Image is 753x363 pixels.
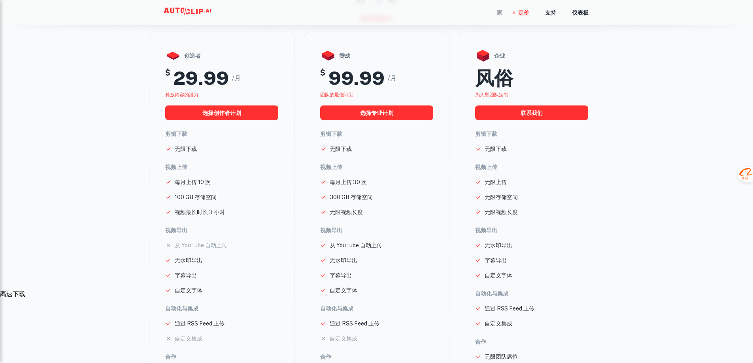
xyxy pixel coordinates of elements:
[320,131,342,137] font: 剪辑下载
[165,92,198,98] font: 释放内容的潜力
[184,53,201,59] font: 创造者
[330,209,363,215] font: 无限视频长度
[330,335,357,342] font: 自定义集成
[320,354,331,360] font: 合作
[330,146,352,152] font: 无限下载
[475,339,486,345] font: 合作
[330,179,367,185] font: 每月上传 30 次
[485,146,507,152] font: 无限下载
[175,287,202,293] font: 自定义字体
[475,290,508,297] font: 自动化与集成
[175,320,225,327] font: 通过 RSS Feed 上传
[165,105,278,120] button: 选择创作者计划
[320,68,325,77] font: $
[330,272,352,278] font: 字幕导出
[521,110,543,116] font: 联系我们
[485,209,518,215] font: 无限视频长度
[328,67,385,89] font: 99.99
[175,242,227,248] font: 从 YouTube 自动上传
[485,354,518,360] font: 无限团队席位
[497,10,502,16] font: 家
[485,320,512,327] font: 自定义集成
[330,257,357,263] font: 无水印导出
[330,194,373,200] font: 300 GB 存储空间
[232,74,241,82] font: /月
[320,227,342,233] font: 视频导出
[320,105,433,120] button: 选择专业计划
[175,146,197,152] font: 无限下载
[165,68,170,77] font: $
[475,164,497,170] font: 视频上传
[175,335,202,342] font: 自定义集成
[485,194,518,200] font: 无限存储空间
[485,272,512,278] font: 自定义字体
[202,110,241,116] font: 选择创作者计划
[165,227,187,233] font: 视频导出
[572,10,589,16] font: 仪表板
[494,53,505,59] font: 企业
[475,92,508,98] font: 为大型团队定制
[545,10,556,16] font: 支持
[175,257,202,263] font: 无水印导出
[485,257,507,263] font: 字幕导出
[165,131,187,137] font: 剪辑下载
[320,164,342,170] font: 视频上传
[475,227,497,233] font: 视频导出
[518,10,529,16] font: 定价
[175,194,217,200] font: 100 GB 存储空间
[174,67,229,89] font: 29.99
[485,242,512,248] font: 无水印导出
[165,354,176,360] font: 合作
[485,305,534,312] font: 通过 RSS Feed 上传
[475,67,513,89] font: 风俗
[330,242,382,248] font: 从 YouTube 自动上传
[330,320,379,327] font: 通过 RSS Feed 上传
[175,209,225,215] font: 视频最长时长 3 小时
[388,74,396,82] font: /月
[165,164,187,170] font: 视频上传
[475,105,588,120] button: 联系我们
[360,110,393,116] font: 选择专业计划
[485,179,507,185] font: 无限上传
[339,53,350,59] font: 赞成
[320,92,353,98] font: 团队的最佳计划
[165,305,198,312] font: 自动化与集成
[175,272,197,278] font: 字幕导出
[330,287,357,293] font: 自定义字体
[320,305,353,312] font: 自动化与集成
[475,131,497,137] font: 剪辑下载
[175,179,211,185] font: 每月上传 10 次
